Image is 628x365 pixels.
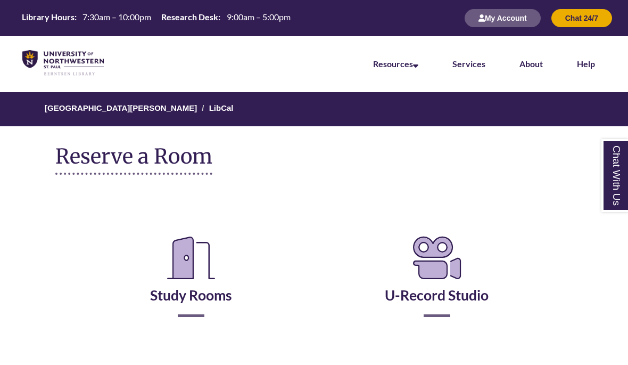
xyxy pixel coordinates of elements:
button: Chat 24/7 [551,9,612,27]
table: Hours Today [18,11,294,24]
a: Resources [373,59,418,69]
a: Chat 24/7 [551,13,612,22]
a: Help [577,59,595,69]
div: Reserve a Room [55,201,573,348]
a: Hours Today [18,11,294,25]
a: [GEOGRAPHIC_DATA][PERSON_NAME] [45,103,197,112]
a: Services [452,59,485,69]
h1: Reserve a Room [55,145,212,175]
button: My Account [465,9,541,27]
a: My Account [465,13,541,22]
a: Study Rooms [150,260,232,304]
a: About [519,59,543,69]
img: UNWSP Library Logo [22,50,104,76]
nav: Breadcrumb [55,92,573,126]
th: Library Hours: [18,11,78,23]
span: 7:30am – 10:00pm [82,12,151,22]
a: U-Record Studio [385,260,489,304]
span: 9:00am – 5:00pm [227,12,291,22]
a: LibCal [209,103,234,112]
th: Research Desk: [157,11,222,23]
